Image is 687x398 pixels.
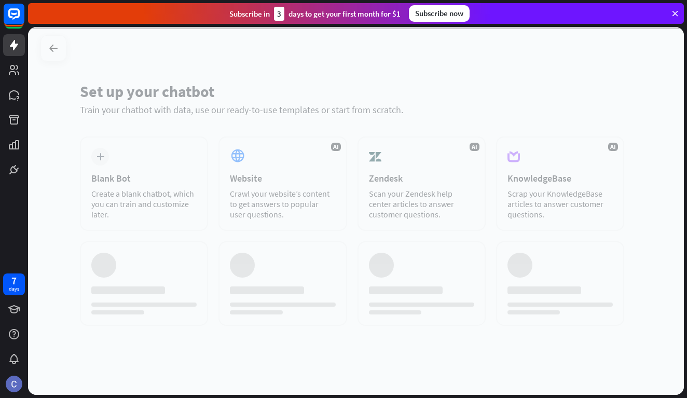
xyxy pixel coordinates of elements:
[11,276,17,285] div: 7
[274,7,284,21] div: 3
[409,5,470,22] div: Subscribe now
[229,7,401,21] div: Subscribe in days to get your first month for $1
[9,285,19,293] div: days
[3,273,25,295] a: 7 days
